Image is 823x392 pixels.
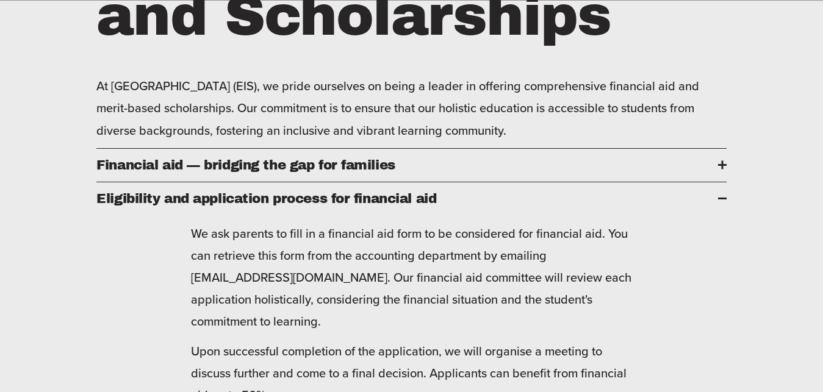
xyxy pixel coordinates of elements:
span: Eligibility and application process for financial aid [96,191,717,206]
p: At [GEOGRAPHIC_DATA] (EIS), we pride ourselves on being a leader in offering comprehensive financ... [96,75,726,141]
span: Financial aid — bridging the gap for families [96,158,717,173]
button: Financial aid — bridging the gap for families [96,149,726,182]
button: Eligibility and application process for financial aid [96,182,726,215]
p: We ask parents to fill in a financial aid form to be considered for financial aid. You can retrie... [191,223,632,333]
